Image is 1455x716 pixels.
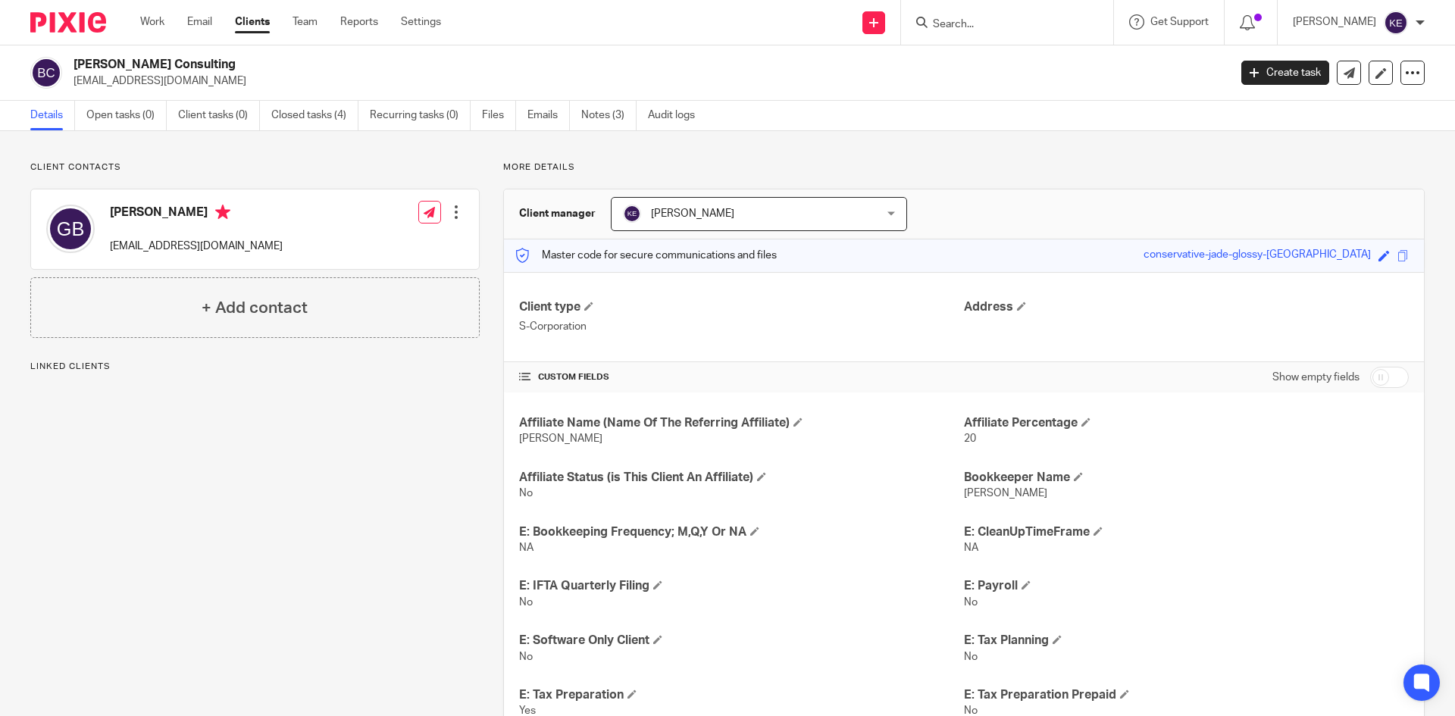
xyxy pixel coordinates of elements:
[1384,11,1408,35] img: svg%3E
[1272,370,1360,385] label: Show empty fields
[964,633,1409,649] h4: E: Tax Planning
[30,12,106,33] img: Pixie
[187,14,212,30] a: Email
[519,652,533,662] span: No
[648,101,706,130] a: Audit logs
[964,433,976,444] span: 20
[340,14,378,30] a: Reports
[623,205,641,223] img: svg%3E
[110,239,283,254] p: [EMAIL_ADDRESS][DOMAIN_NAME]
[482,101,516,130] a: Files
[110,205,283,224] h4: [PERSON_NAME]
[1150,17,1209,27] span: Get Support
[519,687,964,703] h4: E: Tax Preparation
[964,542,978,553] span: NA
[527,101,570,130] a: Emails
[964,705,978,716] span: No
[46,205,95,253] img: svg%3E
[519,470,964,486] h4: Affiliate Status (is This Client An Affiliate)
[1293,14,1376,30] p: [PERSON_NAME]
[964,488,1047,499] span: [PERSON_NAME]
[370,101,471,130] a: Recurring tasks (0)
[74,57,990,73] h2: [PERSON_NAME] Consulting
[74,73,1219,89] p: [EMAIL_ADDRESS][DOMAIN_NAME]
[964,470,1409,486] h4: Bookkeeper Name
[519,371,964,383] h4: CUSTOM FIELDS
[519,578,964,594] h4: E: IFTA Quarterly Filing
[964,524,1409,540] h4: E: CleanUpTimeFrame
[503,161,1425,174] p: More details
[964,597,978,608] span: No
[519,415,964,431] h4: Affiliate Name (Name Of The Referring Affiliate)
[202,296,308,320] h4: + Add contact
[30,57,62,89] img: svg%3E
[215,205,230,220] i: Primary
[964,415,1409,431] h4: Affiliate Percentage
[515,248,777,263] p: Master code for secure communications and files
[178,101,260,130] a: Client tasks (0)
[235,14,270,30] a: Clients
[519,488,533,499] span: No
[519,433,602,444] span: [PERSON_NAME]
[519,597,533,608] span: No
[581,101,637,130] a: Notes (3)
[519,206,596,221] h3: Client manager
[86,101,167,130] a: Open tasks (0)
[519,299,964,315] h4: Client type
[964,299,1409,315] h4: Address
[293,14,318,30] a: Team
[964,687,1409,703] h4: E: Tax Preparation Prepaid
[1241,61,1329,85] a: Create task
[30,161,480,174] p: Client contacts
[931,18,1068,32] input: Search
[30,361,480,373] p: Linked clients
[964,578,1409,594] h4: E: Payroll
[519,705,536,716] span: Yes
[401,14,441,30] a: Settings
[964,652,978,662] span: No
[519,633,964,649] h4: E: Software Only Client
[30,101,75,130] a: Details
[519,319,964,334] p: S-Corporation
[1144,247,1371,264] div: conservative-jade-glossy-[GEOGRAPHIC_DATA]
[271,101,358,130] a: Closed tasks (4)
[519,524,964,540] h4: E: Bookkeeping Frequency; M,Q,Y Or NA
[519,542,533,553] span: NA
[651,208,734,219] span: [PERSON_NAME]
[140,14,164,30] a: Work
